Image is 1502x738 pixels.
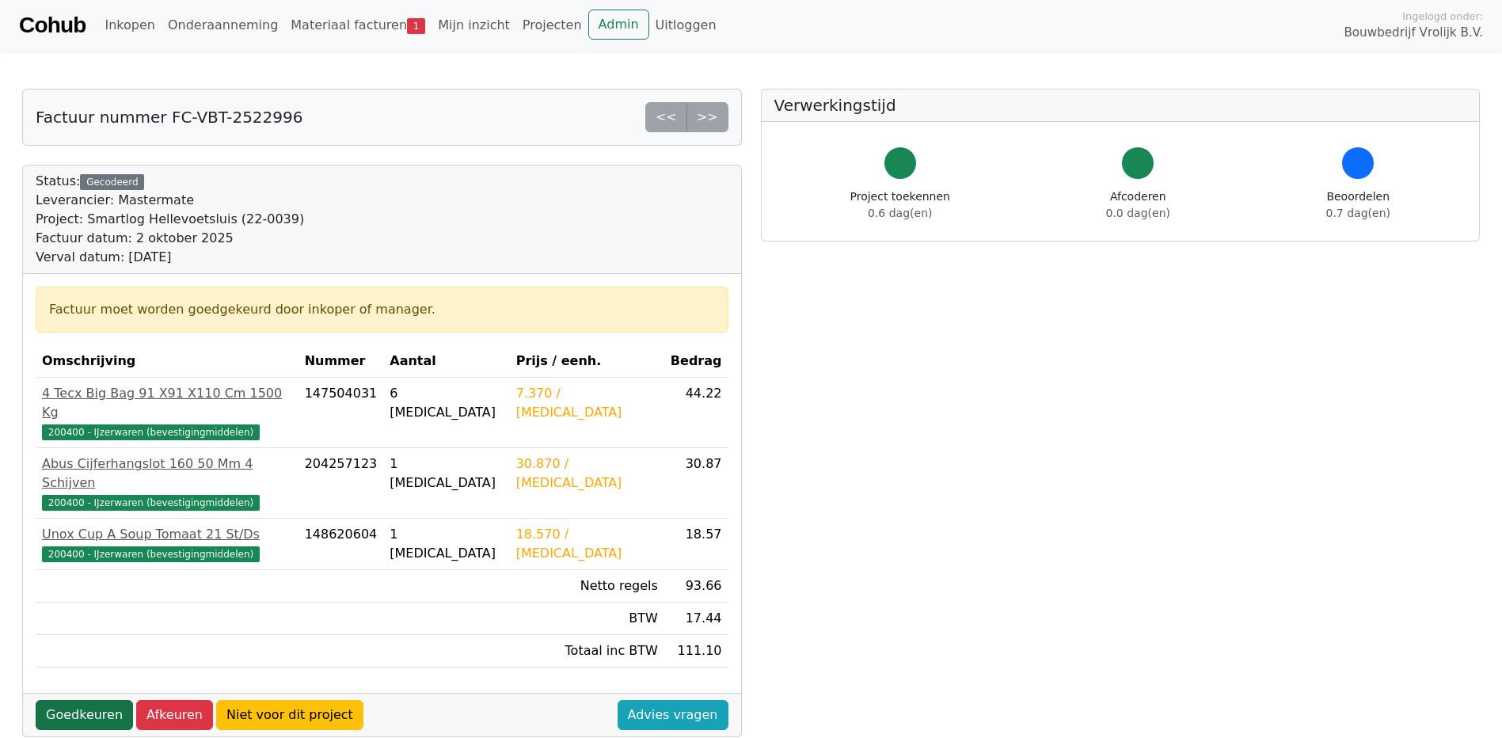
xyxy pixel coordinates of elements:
td: 147504031 [298,378,384,448]
div: Project: Smartlog Hellevoetsluis (22-0039) [36,210,304,229]
span: 200400 - IJzerwaren (bevestigingmiddelen) [42,546,260,562]
div: 30.870 / [MEDICAL_DATA] [516,455,658,493]
th: Aantal [383,345,509,378]
div: Factuur datum: 2 oktober 2025 [36,229,304,248]
td: 18.57 [664,519,728,570]
th: Omschrijving [36,345,298,378]
div: Project toekennen [850,188,950,222]
div: Afcoderen [1106,188,1170,222]
a: Niet voor dit project [216,700,363,730]
a: Afkeuren [136,700,213,730]
a: Uitloggen [649,10,723,41]
div: Gecodeerd [80,174,144,190]
a: Projecten [516,10,588,41]
div: Beoordelen [1326,188,1390,222]
div: Abus Cijferhangslot 160 50 Mm 4 Schijven [42,455,292,493]
h5: Verwerkingstijd [774,96,1467,115]
td: 93.66 [664,570,728,603]
span: 200400 - IJzerwaren (bevestigingmiddelen) [42,495,260,511]
a: Abus Cijferhangslot 160 50 Mm 4 Schijven200400 - IJzerwaren (bevestigingmiddelen) [42,455,292,512]
span: 0.6 dag(en) [868,207,932,219]
td: Netto regels [510,570,664,603]
a: Advies vragen [618,700,728,730]
div: 7.370 / [MEDICAL_DATA] [516,384,658,422]
td: Totaal inc BTW [510,635,664,668]
th: Prijs / eenh. [510,345,664,378]
a: Inkopen [98,10,161,41]
a: Goedkeuren [36,700,133,730]
td: 204257123 [298,448,384,519]
td: 111.10 [664,635,728,668]
td: BTW [510,603,664,635]
a: Admin [588,10,649,40]
div: 6 [MEDICAL_DATA] [390,384,503,422]
a: 4 Tecx Big Bag 91 X91 X110 Cm 1500 Kg200400 - IJzerwaren (bevestigingmiddelen) [42,384,292,441]
a: Cohub [19,6,86,44]
span: 0.0 dag(en) [1106,207,1170,219]
div: 1 [MEDICAL_DATA] [390,455,503,493]
h5: Factuur nummer FC-VBT-2522996 [36,108,302,127]
a: Materiaal facturen1 [284,10,432,41]
span: 0.7 dag(en) [1326,207,1390,219]
div: Unox Cup A Soup Tomaat 21 St/Ds [42,525,292,544]
a: Mijn inzicht [432,10,516,41]
div: 4 Tecx Big Bag 91 X91 X110 Cm 1500 Kg [42,384,292,422]
a: Unox Cup A Soup Tomaat 21 St/Ds200400 - IJzerwaren (bevestigingmiddelen) [42,525,292,563]
div: Verval datum: [DATE] [36,248,304,267]
td: 44.22 [664,378,728,448]
a: Onderaanneming [162,10,284,41]
th: Bedrag [664,345,728,378]
div: Leverancier: Mastermate [36,191,304,210]
span: 1 [407,18,425,34]
div: Status: [36,172,304,267]
td: 17.44 [664,603,728,635]
span: Ingelogd onder: [1402,9,1483,24]
div: 1 [MEDICAL_DATA] [390,525,503,563]
div: 18.570 / [MEDICAL_DATA] [516,525,658,563]
td: 30.87 [664,448,728,519]
span: Bouwbedrijf Vrolijk B.V. [1344,24,1483,42]
th: Nummer [298,345,384,378]
div: Factuur moet worden goedgekeurd door inkoper of manager. [49,300,715,319]
td: 148620604 [298,519,384,570]
span: 200400 - IJzerwaren (bevestigingmiddelen) [42,424,260,440]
